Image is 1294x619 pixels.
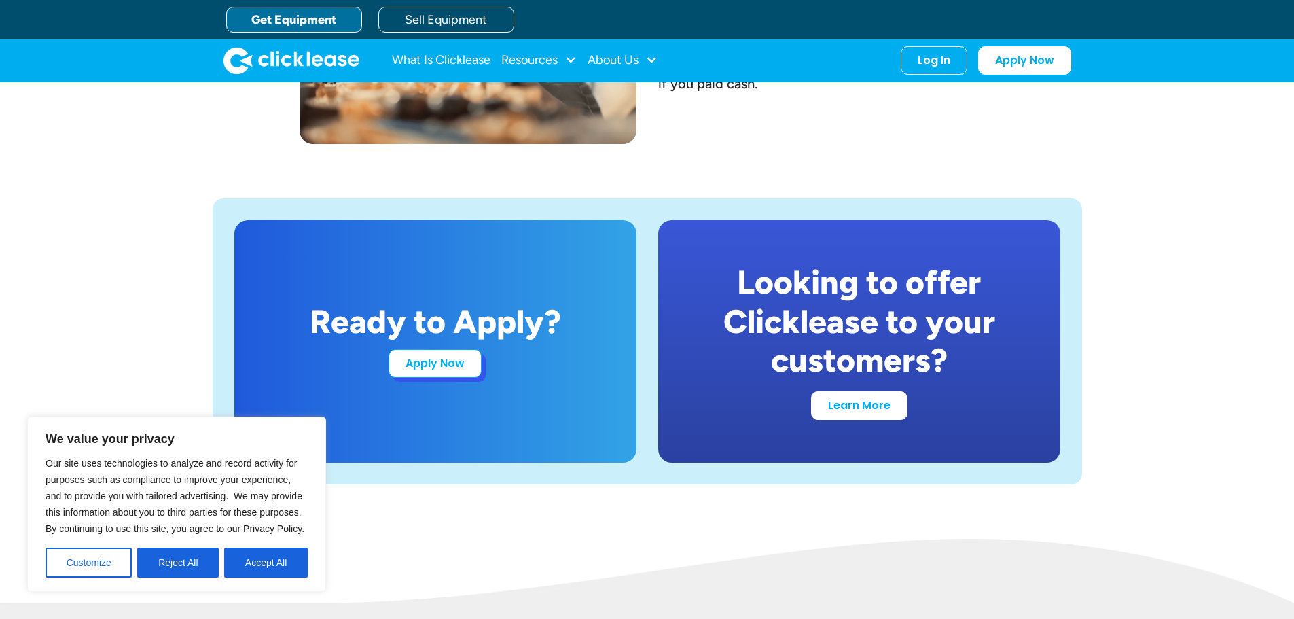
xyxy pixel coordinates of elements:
a: Learn More [811,391,907,420]
span: Our site uses technologies to analyze and record activity for purposes such as compliance to impr... [46,458,304,534]
a: What Is Clicklease [392,47,490,74]
button: Customize [46,548,132,578]
button: Accept All [224,548,308,578]
a: Apply Now [389,349,482,378]
div: About Us [588,47,658,74]
a: home [223,47,359,74]
a: Get Equipment [226,7,362,33]
div: Ready to Apply? [310,302,561,342]
a: Apply Now [978,46,1071,75]
div: Log In [918,54,950,67]
button: Reject All [137,548,219,578]
div: Looking to offer Clicklease to your customers? [691,263,1028,381]
a: Sell Equipment [378,7,514,33]
p: We value your privacy [46,431,308,447]
img: Clicklease logo [223,47,359,74]
div: Resources [501,47,577,74]
div: We value your privacy [27,417,326,592]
